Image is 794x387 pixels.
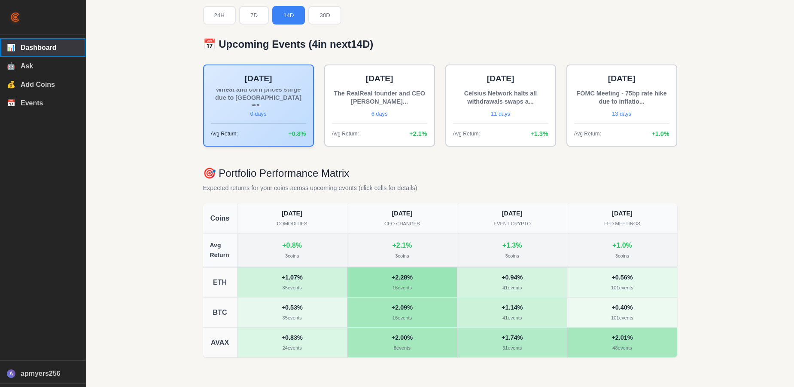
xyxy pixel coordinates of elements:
div: Celsius Network halts all withdrawals swaps a... [453,89,548,106]
div: Wheat and corn prices surge due to [GEOGRAPHIC_DATA] wa... [211,89,306,106]
div: AVAX [203,328,237,357]
div: A [7,369,15,378]
button: 24H [203,6,236,25]
div: BTC - event_crypto: 1.14% max return [457,298,567,327]
span: Avg Return: [211,130,238,138]
span: + 1.0 % [651,129,669,139]
div: 31 events [462,344,562,352]
div: 3 coins [615,252,629,260]
h3: 📅 Upcoming Events ( 4 in next 14D ) [203,38,677,51]
h3: 🎯 Portfolio Performance Matrix [203,167,677,180]
span: 🤖 [7,62,15,70]
div: 41 events [462,284,562,292]
div: + 0.94 % [462,273,562,283]
div: + 0.8 % [282,240,302,251]
div: 8 events [353,344,452,352]
div: EVENT CRYPTO [462,220,562,228]
div: [DATE] [453,72,548,86]
div: AVAX - fed_meetings: 2.01% max return [567,328,677,357]
div: [DATE] [332,72,427,86]
div: COMODITIES [243,220,342,228]
div: CEO CHANGES [353,220,452,228]
div: + 2.1 % [392,240,412,251]
div: 41 events [462,314,562,322]
span: Avg Return: [453,130,480,138]
div: + 1.07 % [243,273,342,283]
div: BTC - fed_meetings: 0.40% max return [567,298,677,327]
span: + 1.3 % [530,129,548,139]
div: ETH [203,267,237,297]
div: [DATE] [211,72,306,86]
div: [DATE] [353,209,452,218]
div: AVAX - event_crypto: 1.74% max return [457,328,567,357]
div: [DATE] [462,209,562,218]
button: 30D [308,6,341,25]
div: 6 days [332,110,427,118]
div: BTC - ceo_changes: 2.09% max return [347,298,457,327]
div: + 2.01 % [572,333,672,343]
span: Add Coins [21,81,79,89]
img: Crust [10,12,21,22]
span: Avg Return: [574,130,601,138]
div: 13 days [574,110,669,118]
span: 💰 [7,80,15,89]
div: + 0.53 % [243,303,342,313]
div: ETH - fed_meetings: 0.56% max return [567,267,677,297]
span: + 2.1 % [409,129,427,139]
div: 3 coins [395,252,409,260]
div: + 2.00 % [353,333,452,343]
div: + 1.74 % [462,333,562,343]
div: [DATE] [572,209,672,218]
div: Coins [203,203,237,233]
div: 48 events [572,344,672,352]
div: 16 events [353,314,452,322]
div: + 0.56 % [572,273,672,283]
div: [DATE] [243,209,342,218]
p: Expected returns for your coins across upcoming events (click cells for details) [203,183,677,193]
div: 101 events [572,284,672,292]
span: Ask [21,62,79,70]
div: + 1.0 % [612,240,632,251]
div: + 1.3 % [502,240,522,251]
div: 3 coins [285,252,299,260]
span: Avg Return: [332,130,359,138]
div: + 0.40 % [572,303,672,313]
div: 0 days [211,110,306,118]
div: 16 events [353,284,452,292]
div: 35 events [243,314,342,322]
div: ETH - ceo_changes: 2.28% max return [347,267,457,297]
div: BTC - comodities: 0.53% max return [237,298,347,327]
div: FED MEETINGS [572,220,672,228]
span: apmyers256 [21,370,79,378]
div: AVAX - ceo_changes: 2.00% max return [347,328,457,357]
div: The RealReal founder and CEO [PERSON_NAME]... [332,89,427,106]
div: + 2.09 % [353,303,452,313]
span: Dashboard [21,44,79,52]
div: + 1.14 % [462,303,562,313]
span: 📅 [7,99,15,107]
div: 101 events [572,314,672,322]
div: 3 coins [505,252,519,260]
span: + 0.8 % [288,129,306,139]
div: 11 days [453,110,548,118]
span: Events [21,99,79,107]
button: 7D [239,6,269,25]
div: 24 events [243,344,342,352]
div: ETH - comodities: 1.07% max return [237,267,347,297]
button: 14D [272,6,305,25]
div: + 0.83 % [243,333,342,343]
div: ETH - event_crypto: 0.94% max return [457,267,567,297]
span: 📊 [7,43,15,52]
div: FOMC Meeting - 75bp rate hike due to inflatio... [574,89,669,106]
div: Avg Return [203,233,237,267]
div: 35 events [243,284,342,292]
div: AVAX - comodities: 0.83% max return [237,328,347,357]
div: + 2.28 % [353,273,452,283]
div: [DATE] [574,72,669,86]
div: BTC [203,298,237,327]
